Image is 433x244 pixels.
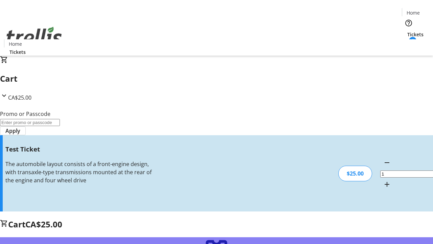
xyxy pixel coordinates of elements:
a: Home [4,40,26,47]
a: Home [402,9,424,16]
a: Tickets [402,31,429,38]
a: Tickets [4,48,31,56]
span: Tickets [407,31,424,38]
span: Tickets [9,48,26,56]
span: Home [407,9,420,16]
img: Orient E2E Organization jVxkaWNjuz's Logo [4,19,64,53]
span: Apply [5,127,20,135]
button: Help [402,16,415,30]
span: Home [9,40,22,47]
button: Cart [402,38,415,52]
button: Decrement by one [380,156,394,169]
button: Increment by one [380,178,394,191]
h3: Test Ticket [5,144,153,154]
span: CA$25.00 [25,219,62,230]
span: CA$25.00 [8,94,31,101]
div: The automobile layout consists of a front-engine design, with transaxle-type transmissions mounte... [5,160,153,184]
div: $25.00 [338,166,372,181]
